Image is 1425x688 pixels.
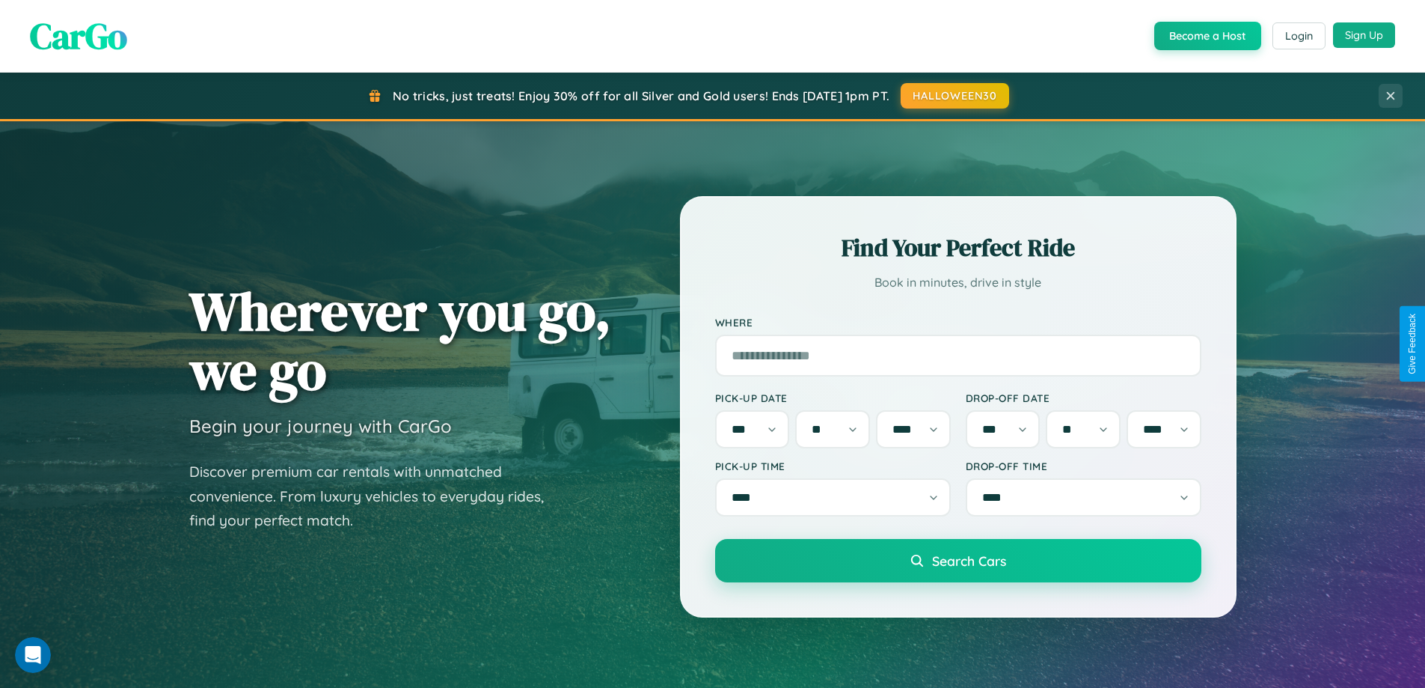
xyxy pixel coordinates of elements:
label: Where [715,316,1201,329]
button: Search Cars [715,539,1201,582]
label: Drop-off Time [966,460,1201,472]
label: Pick-up Time [715,460,951,472]
span: Search Cars [932,552,1006,569]
label: Pick-up Date [715,392,951,404]
h2: Find Your Perfect Ride [715,231,1201,264]
span: CarGo [30,11,127,61]
label: Drop-off Date [966,392,1201,404]
button: HALLOWEEN30 [901,83,1009,109]
p: Discover premium car rentals with unmatched convenience. From luxury vehicles to everyday rides, ... [189,460,563,533]
iframe: Intercom live chat [15,637,51,673]
div: Give Feedback [1407,314,1418,374]
p: Book in minutes, drive in style [715,272,1201,293]
button: Sign Up [1333,22,1395,48]
button: Login [1272,22,1326,49]
button: Become a Host [1154,22,1261,50]
h3: Begin your journey with CarGo [189,415,452,437]
h1: Wherever you go, we go [189,281,611,400]
span: No tricks, just treats! Enjoy 30% off for all Silver and Gold users! Ends [DATE] 1pm PT. [393,88,889,103]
